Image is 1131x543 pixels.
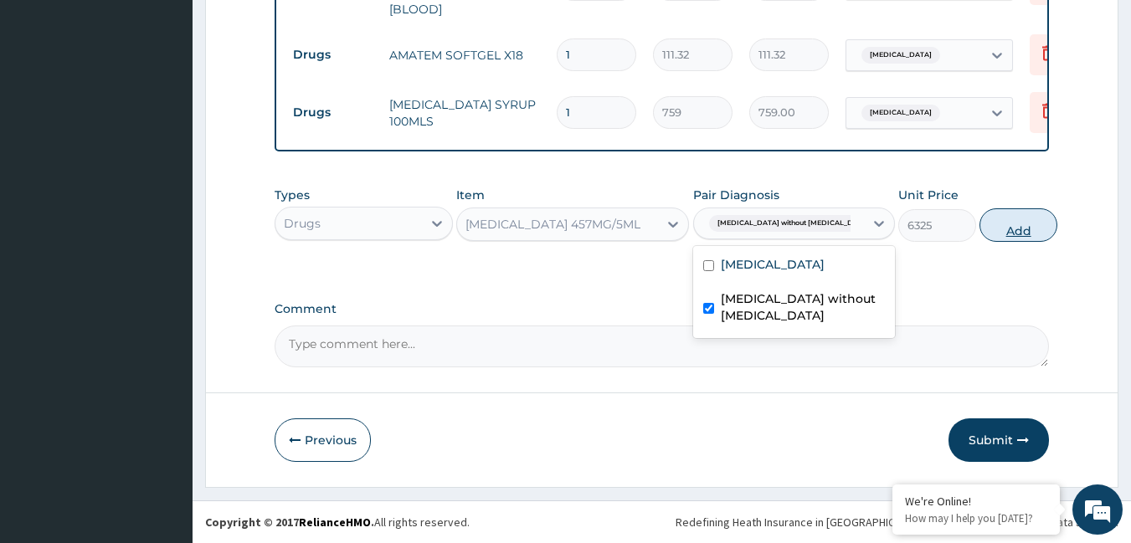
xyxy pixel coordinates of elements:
[676,514,1118,530] div: Redefining Heath Insurance in [GEOGRAPHIC_DATA] using Telemedicine and Data Science!
[381,88,548,138] td: [MEDICAL_DATA] SYRUP 100MLS
[31,84,68,126] img: d_794563401_company_1708531726252_794563401
[861,47,940,64] span: [MEDICAL_DATA]
[861,105,940,121] span: [MEDICAL_DATA]
[193,500,1131,543] footer: All rights reserved.
[721,290,885,324] label: [MEDICAL_DATA] without [MEDICAL_DATA]
[8,364,319,423] textarea: Type your message and hit 'Enter'
[709,215,878,232] span: [MEDICAL_DATA] without [MEDICAL_DATA]
[979,208,1057,242] button: Add
[275,188,310,202] label: Types
[285,97,381,128] td: Drugs
[948,418,1049,462] button: Submit
[275,418,371,462] button: Previous
[285,39,381,70] td: Drugs
[381,38,548,72] td: AMATEM SOFTGEL X18
[275,302,1050,316] label: Comment
[905,494,1047,509] div: We're Online!
[299,515,371,530] a: RelianceHMO
[898,187,959,203] label: Unit Price
[205,515,374,530] strong: Copyright © 2017 .
[284,215,321,232] div: Drugs
[721,256,825,273] label: [MEDICAL_DATA]
[97,164,231,333] span: We're online!
[693,187,779,203] label: Pair Diagnosis
[465,216,640,233] div: [MEDICAL_DATA] 457MG/5ML
[87,94,281,115] div: Chat with us now
[905,511,1047,525] p: How may I help you today?
[275,8,315,49] div: Minimize live chat window
[456,187,485,203] label: Item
